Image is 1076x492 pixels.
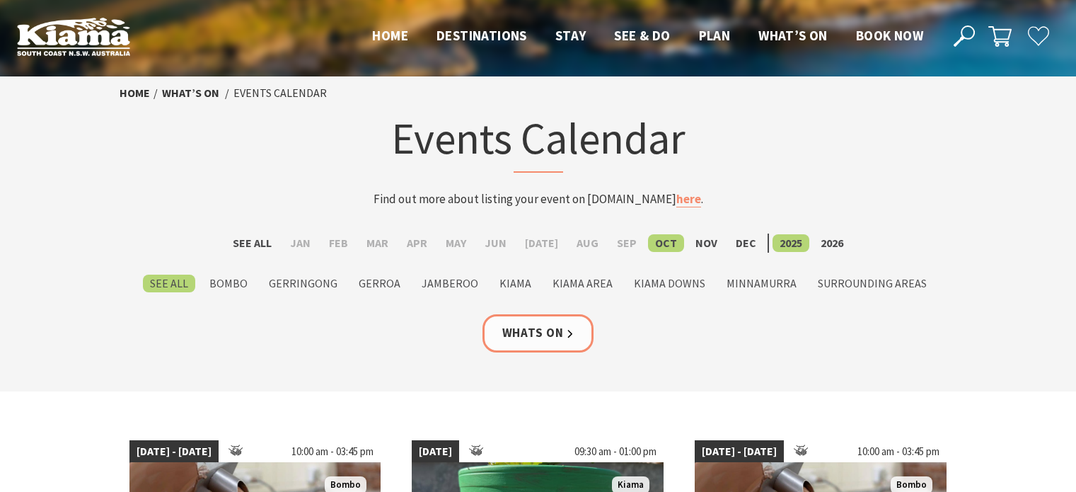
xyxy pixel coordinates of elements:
[856,27,923,44] span: Book now
[627,275,712,292] label: Kiama Downs
[850,440,947,463] span: 10:00 am - 03:45 pm
[415,275,485,292] label: Jamberoo
[676,191,701,207] a: here
[162,86,219,101] a: What’s On
[400,234,434,252] label: Apr
[648,234,684,252] label: Oct
[143,275,195,292] label: See All
[545,275,620,292] label: Kiama Area
[372,27,408,44] span: Home
[17,17,130,56] img: Kiama Logo
[283,234,318,252] label: Jan
[120,86,150,101] a: Home
[412,440,459,463] span: [DATE]
[569,234,606,252] label: Aug
[482,314,594,352] a: Whats On
[688,234,724,252] label: Nov
[758,27,828,44] span: What’s On
[567,440,664,463] span: 09:30 am - 01:00 pm
[439,234,473,252] label: May
[695,440,784,463] span: [DATE] - [DATE]
[614,27,670,44] span: See & Do
[610,234,644,252] label: Sep
[811,275,934,292] label: Surrounding Areas
[261,110,816,173] h1: Events Calendar
[202,275,255,292] label: Bombo
[518,234,565,252] label: [DATE]
[555,27,586,44] span: Stay
[233,84,327,103] li: Events Calendar
[699,27,731,44] span: Plan
[436,27,527,44] span: Destinations
[226,234,279,252] label: See All
[729,234,763,252] label: Dec
[719,275,804,292] label: Minnamurra
[352,275,407,292] label: Gerroa
[359,234,395,252] label: Mar
[492,275,538,292] label: Kiama
[322,234,355,252] label: Feb
[262,275,345,292] label: Gerringong
[261,190,816,209] p: Find out more about listing your event on [DOMAIN_NAME] .
[773,234,809,252] label: 2025
[284,440,381,463] span: 10:00 am - 03:45 pm
[358,25,937,48] nav: Main Menu
[478,234,514,252] label: Jun
[814,234,850,252] label: 2026
[129,440,219,463] span: [DATE] - [DATE]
